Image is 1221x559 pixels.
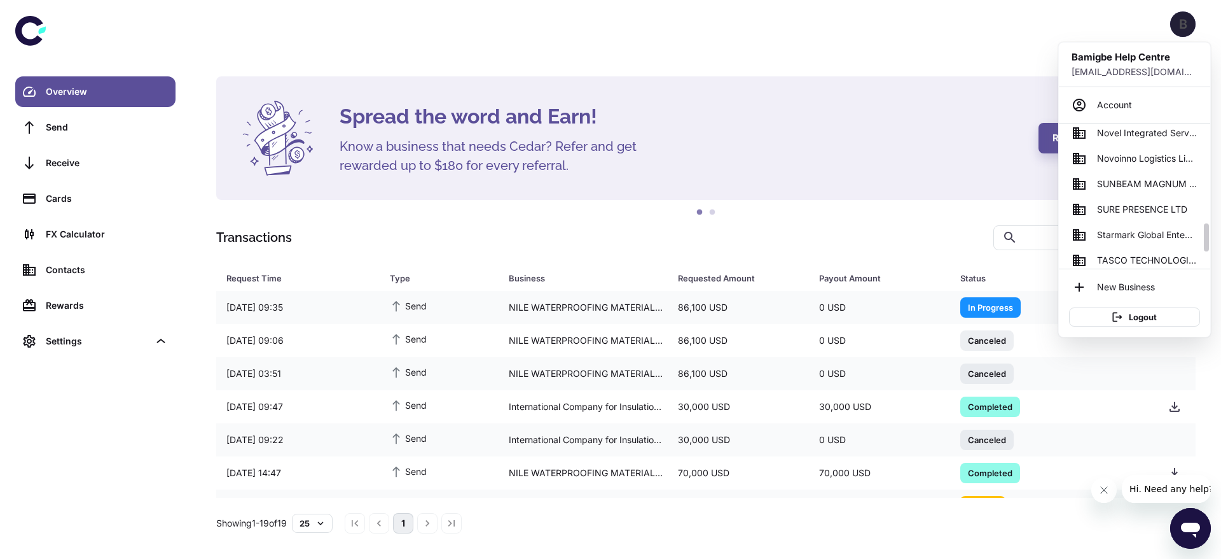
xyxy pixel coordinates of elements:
iframe: Close message [1091,478,1117,503]
iframe: Button to launch messaging window [1170,508,1211,549]
span: Starmark Global Enteprises [1097,228,1197,242]
span: Novel Integrated Services Ltd [1097,126,1197,140]
button: Logout [1069,308,1200,327]
span: Novoinno Logistics Limited [1097,152,1197,166]
span: Hi. Need any help? [8,9,92,19]
span: SURE PRESENCE LTD [1097,202,1187,216]
iframe: Message from company [1122,475,1211,503]
h6: Bamigbe Help Centre [1072,50,1197,65]
span: SUNBEAM MAGNUM ENTERPRISES [1097,177,1197,191]
li: New Business [1064,274,1205,300]
span: TASCO TECHNOLOGIES LTD [1097,253,1197,267]
a: Account [1064,92,1205,118]
p: [EMAIL_ADDRESS][DOMAIN_NAME] [1072,65,1197,79]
